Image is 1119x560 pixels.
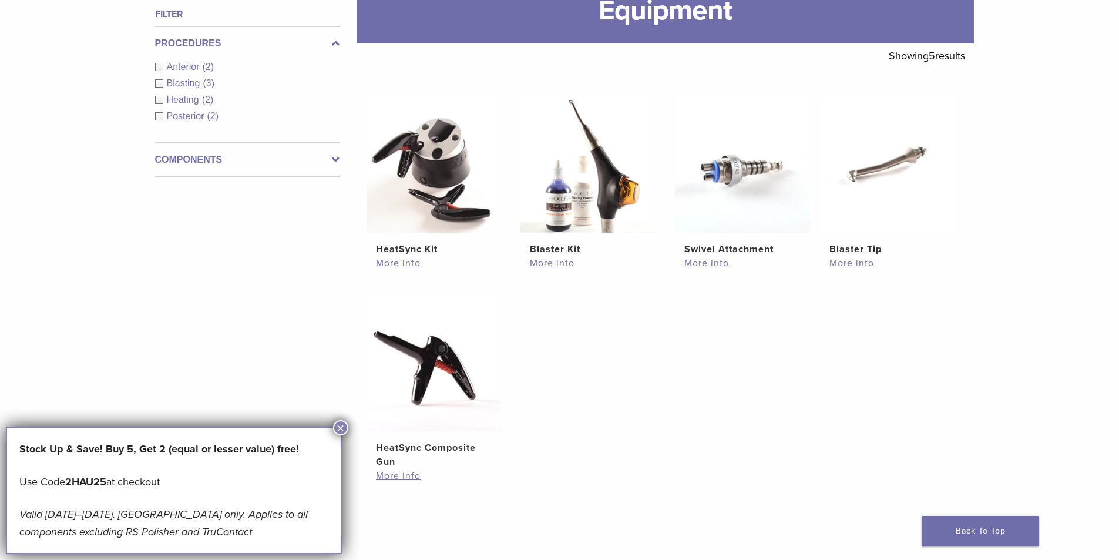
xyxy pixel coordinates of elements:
a: More info [376,469,492,483]
a: Back To Top [922,516,1039,546]
img: HeatSync Composite Gun [367,296,502,431]
span: (2) [202,95,214,105]
img: Blaster Tip [820,98,955,233]
em: Valid [DATE]–[DATE], [GEOGRAPHIC_DATA] only. Applies to all components excluding RS Polisher and ... [19,508,308,538]
span: (2) [207,111,219,121]
img: Blaster Kit [520,98,656,233]
label: Components [155,153,340,167]
span: 5 [929,49,935,62]
span: (2) [203,62,214,72]
a: Blaster TipBlaster Tip [819,98,956,256]
h2: HeatSync Composite Gun [376,441,492,469]
strong: 2HAU25 [65,475,106,488]
h2: Blaster Kit [530,242,646,256]
button: Close [333,420,348,435]
a: Swivel AttachmentSwivel Attachment [674,98,811,256]
p: Showing results [889,43,965,68]
h2: HeatSync Kit [376,242,492,256]
a: More info [684,256,801,270]
label: Procedures [155,36,340,51]
h4: Filter [155,7,340,21]
h2: Swivel Attachment [684,242,801,256]
a: HeatSync KitHeatSync Kit [366,98,503,256]
span: Posterior [167,111,207,121]
img: HeatSync Kit [367,98,502,233]
span: (3) [203,78,214,88]
span: Heating [167,95,202,105]
a: More info [829,256,946,270]
strong: Stock Up & Save! Buy 5, Get 2 (equal or lesser value) free! [19,442,299,455]
span: Blasting [167,78,203,88]
h2: Blaster Tip [829,242,946,256]
a: HeatSync Composite GunHeatSync Composite Gun [366,296,503,469]
a: More info [376,256,492,270]
p: Use Code at checkout [19,473,328,491]
a: More info [530,256,646,270]
img: Swivel Attachment [675,98,810,233]
a: Blaster KitBlaster Kit [520,98,657,256]
span: Anterior [167,62,203,72]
